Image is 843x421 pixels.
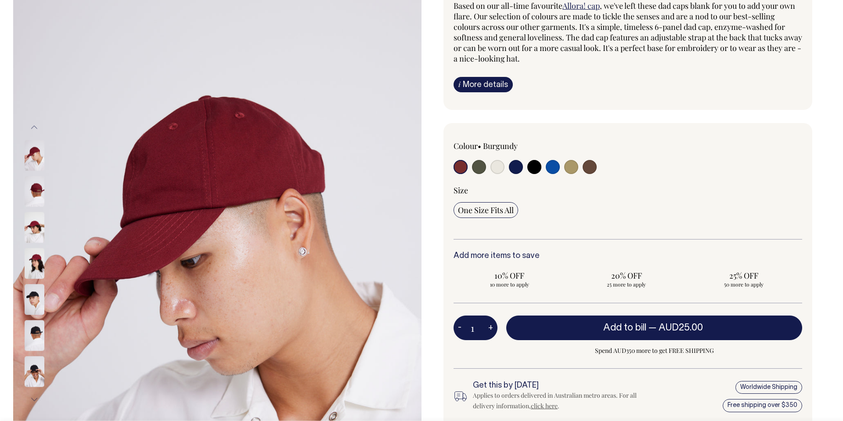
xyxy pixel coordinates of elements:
span: Spend AUD350 more to get FREE SHIPPING [506,345,802,356]
a: iMore details [454,77,513,92]
input: One Size Fits All [454,202,518,218]
button: Add to bill —AUD25.00 [506,316,802,340]
div: Colour [454,141,593,151]
span: 25 more to apply [575,281,678,288]
button: Previous [28,118,41,138]
h6: Add more items to save [454,252,802,261]
span: One Size Fits All [458,205,514,215]
button: Next [28,390,41,410]
span: — [648,323,705,332]
img: black [25,356,44,387]
a: Allora! cap [562,0,600,11]
a: click here [531,402,558,410]
input: 20% OFF 25 more to apply [571,268,683,290]
span: i [458,80,461,89]
img: black [25,284,44,315]
img: black [25,320,44,351]
label: Burgundy [483,141,518,151]
span: 10% OFF [458,270,561,281]
div: Applies to orders delivered in Australian metro areas. For all delivery information, . [473,390,644,411]
img: burgundy [25,176,44,207]
img: burgundy [25,212,44,243]
input: 10% OFF 10 more to apply [454,268,566,290]
span: 10 more to apply [458,281,561,288]
span: 50 more to apply [692,281,795,288]
div: Size [454,185,802,196]
span: • [478,141,481,151]
h6: Get this by [DATE] [473,381,644,390]
img: burgundy [25,248,44,279]
img: burgundy [25,140,44,171]
span: , we've left these dad caps blank for you to add your own flare. Our selection of colours are mad... [454,0,802,64]
span: Add to bill [603,323,646,332]
span: 20% OFF [575,270,678,281]
input: 25% OFF 50 more to apply [688,268,800,290]
button: - [454,319,466,337]
span: AUD25.00 [659,323,703,332]
button: + [484,319,497,337]
span: 25% OFF [692,270,795,281]
span: Based on our all-time favourite [454,0,562,11]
